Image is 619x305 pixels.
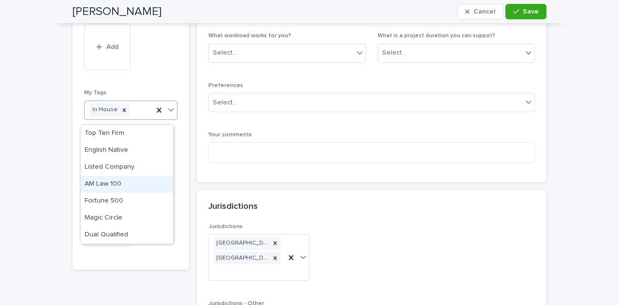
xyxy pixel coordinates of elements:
div: Listed Company [81,159,173,176]
div: [GEOGRAPHIC_DATA] [214,252,270,265]
div: [GEOGRAPHIC_DATA] [214,237,270,250]
span: Jurisdictions [208,224,243,230]
span: My Tags [84,90,106,96]
div: Top Ten Firm [81,125,173,142]
button: Add [84,24,131,70]
div: In House [89,103,119,116]
span: Cancel [473,8,495,15]
span: What is a project duration you can suppot? [378,33,495,39]
div: AM Law 100 [81,176,173,193]
div: Dual Qualified [81,227,173,244]
span: Preferences [208,83,243,88]
div: Magic Circle [81,210,173,227]
h2: [PERSON_NAME] [73,5,162,19]
div: Fortune 500 [81,193,173,210]
span: Add [106,44,118,50]
div: English Native [81,142,173,159]
h2: Jurisdictions [208,202,258,212]
div: Select... [213,48,237,58]
span: What workload works for you? [208,33,291,39]
span: Your comments [208,132,252,138]
div: Select... [382,48,406,58]
div: Select... [213,98,237,108]
button: Save [505,4,546,19]
button: Cancel [457,4,503,19]
span: Save [523,8,539,15]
